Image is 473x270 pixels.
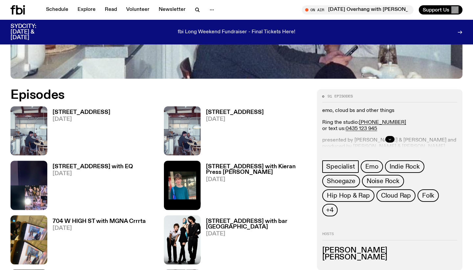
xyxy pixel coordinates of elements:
[11,24,53,40] h3: SYDCITY: [DATE] & [DATE]
[122,5,153,14] a: Volunteer
[327,192,370,199] span: Hip Hop & Rap
[155,5,190,14] a: Newsletter
[53,219,146,224] h3: 704 W HIGH ST with MGNA Crrrta
[206,164,309,175] h3: [STREET_ADDRESS] with Kieran Press [PERSON_NAME]
[365,163,378,170] span: Emo
[206,219,309,230] h3: [STREET_ADDRESS] with bar [GEOGRAPHIC_DATA]
[423,7,449,13] span: Support Us
[419,5,462,14] button: Support Us
[390,163,420,170] span: Indie Rock
[178,29,295,35] p: fbi Long Weekend Fundraiser - Final Tickets Here!
[201,110,264,155] a: [STREET_ADDRESS][DATE]
[327,177,355,185] span: Shoegaze
[381,192,411,199] span: Cloud Rap
[206,177,309,182] span: [DATE]
[322,232,457,240] h2: Hosts
[101,5,121,14] a: Read
[11,215,47,264] img: Artist MGNA Crrrta
[47,110,110,155] a: [STREET_ADDRESS][DATE]
[326,163,355,170] span: Specialist
[376,189,416,202] a: Cloud Rap
[164,106,201,155] img: Pat sits at a dining table with his profile facing the camera. Rhea sits to his left facing the c...
[206,117,264,122] span: [DATE]
[201,164,309,210] a: [STREET_ADDRESS] with Kieran Press [PERSON_NAME][DATE]
[326,206,334,214] span: +4
[417,189,439,202] a: Folk
[206,110,264,115] h3: [STREET_ADDRESS]
[47,219,146,264] a: 704 W HIGH ST with MGNA Crrrta[DATE]
[322,189,374,202] a: Hip Hop & Rap
[346,126,377,131] a: 0435 123 945
[302,5,414,14] button: On Air[DATE] Overhang with [PERSON_NAME]
[322,108,457,114] p: emo, cloud bs and other things
[47,164,133,210] a: [STREET_ADDRESS] with EQ[DATE]
[362,175,404,187] a: Noise Rock
[11,106,47,155] img: Pat sits at a dining table with his profile facing the camera. Rhea sits to his left facing the c...
[367,177,399,185] span: Noise Rock
[53,226,146,231] span: [DATE]
[327,94,353,98] span: 91 episodes
[53,164,133,170] h3: [STREET_ADDRESS] with EQ
[53,117,110,122] span: [DATE]
[42,5,72,14] a: Schedule
[53,110,110,115] h3: [STREET_ADDRESS]
[385,160,424,173] a: Indie Rock
[322,160,359,173] a: Specialist
[11,89,309,101] h2: Episodes
[322,247,457,254] h3: [PERSON_NAME]
[361,160,383,173] a: Emo
[359,120,406,125] a: [PHONE_NUMBER]
[322,254,457,261] h3: [PERSON_NAME]
[322,175,360,187] a: Shoegaze
[322,120,457,132] p: Ring the studio: or text us:
[53,171,133,176] span: [DATE]
[74,5,100,14] a: Explore
[206,231,309,237] span: [DATE]
[422,192,434,199] span: Folk
[201,219,309,264] a: [STREET_ADDRESS] with bar [GEOGRAPHIC_DATA][DATE]
[322,204,338,216] button: +4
